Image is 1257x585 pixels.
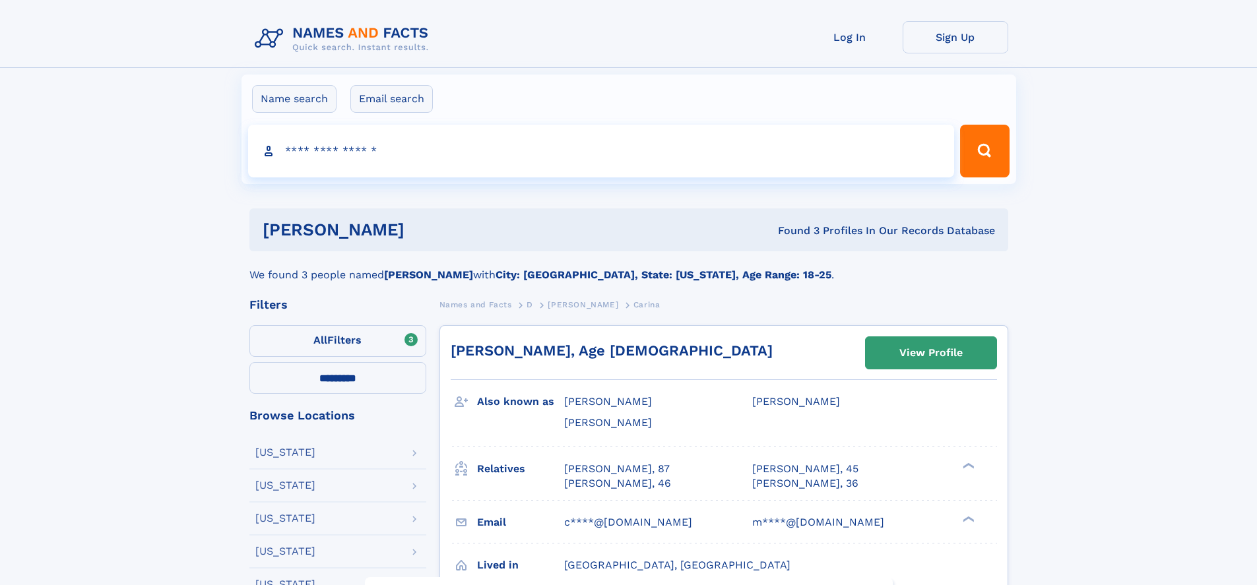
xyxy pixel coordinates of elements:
[451,342,773,359] a: [PERSON_NAME], Age [DEMOGRAPHIC_DATA]
[797,21,903,53] a: Log In
[752,476,858,491] a: [PERSON_NAME], 36
[439,296,512,313] a: Names and Facts
[564,416,652,429] span: [PERSON_NAME]
[527,296,533,313] a: D
[350,85,433,113] label: Email search
[249,410,426,421] div: Browse Locations
[255,447,315,458] div: [US_STATE]
[249,251,1008,283] div: We found 3 people named with .
[249,21,439,57] img: Logo Names and Facts
[477,458,564,480] h3: Relatives
[255,480,315,491] div: [US_STATE]
[960,125,1009,177] button: Search Button
[564,559,790,571] span: [GEOGRAPHIC_DATA], [GEOGRAPHIC_DATA]
[591,224,995,238] div: Found 3 Profiles In Our Records Database
[496,268,831,281] b: City: [GEOGRAPHIC_DATA], State: [US_STATE], Age Range: 18-25
[252,85,337,113] label: Name search
[255,546,315,557] div: [US_STATE]
[752,395,840,408] span: [PERSON_NAME]
[564,476,671,491] a: [PERSON_NAME], 46
[249,325,426,357] label: Filters
[903,21,1008,53] a: Sign Up
[633,300,661,309] span: Carina
[752,462,858,476] a: [PERSON_NAME], 45
[899,338,963,368] div: View Profile
[263,222,591,238] h1: [PERSON_NAME]
[248,125,955,177] input: search input
[249,299,426,311] div: Filters
[313,334,327,346] span: All
[564,462,670,476] a: [PERSON_NAME], 87
[866,337,996,369] a: View Profile
[959,461,975,470] div: ❯
[527,300,533,309] span: D
[477,390,564,413] h3: Also known as
[477,511,564,534] h3: Email
[255,513,315,524] div: [US_STATE]
[477,554,564,576] h3: Lived in
[959,514,975,523] div: ❯
[548,300,618,309] span: [PERSON_NAME]
[384,268,473,281] b: [PERSON_NAME]
[564,395,652,408] span: [PERSON_NAME]
[548,296,618,313] a: [PERSON_NAME]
